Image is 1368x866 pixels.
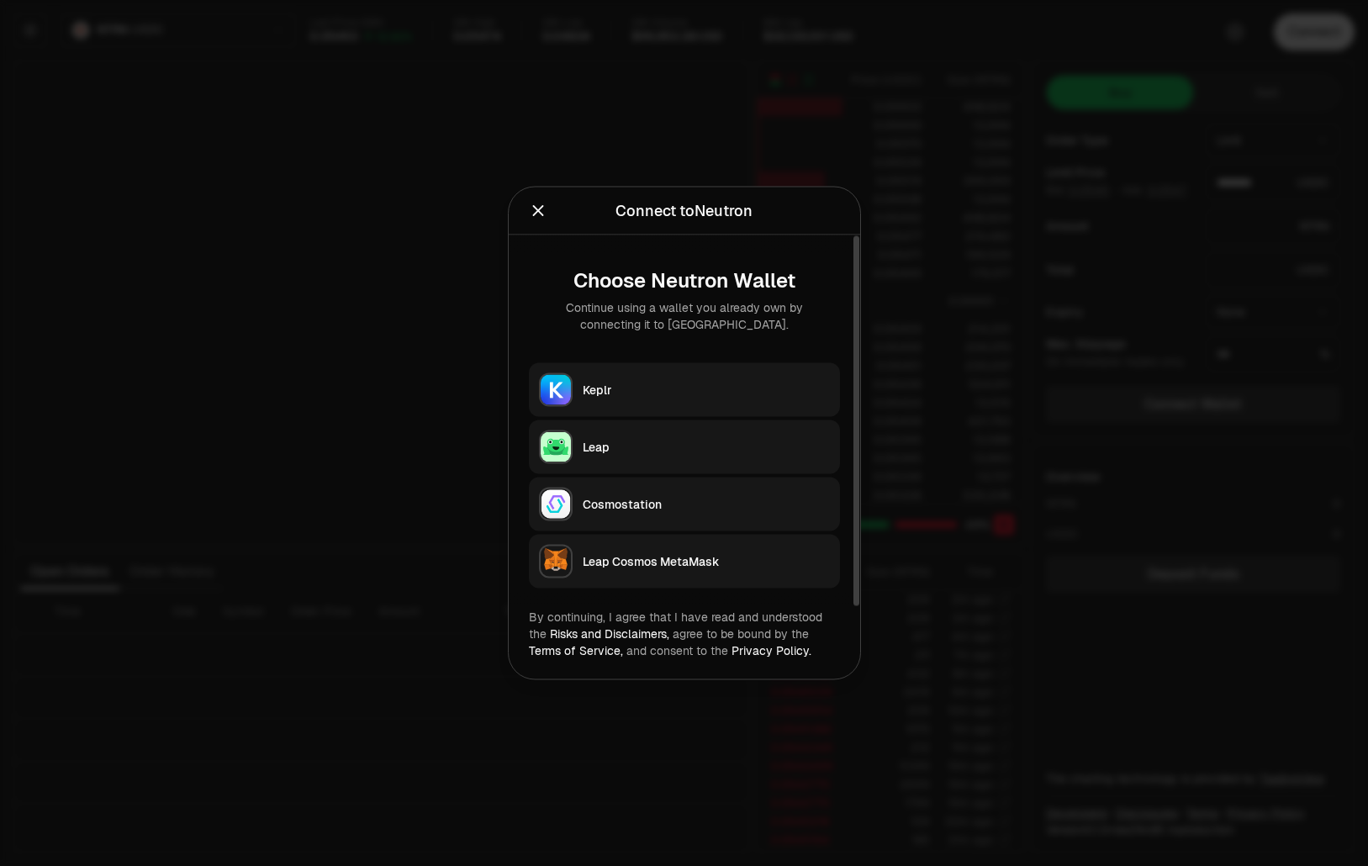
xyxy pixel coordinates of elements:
[529,199,547,223] button: Close
[541,375,571,405] img: Keplr
[541,547,571,577] img: Leap Cosmos MetaMask
[541,489,571,520] img: Cosmostation
[583,439,830,456] div: Leap
[529,478,840,531] button: CosmostationCosmostation
[542,269,827,293] div: Choose Neutron Wallet
[529,643,623,658] a: Terms of Service,
[529,609,840,659] div: By continuing, I agree that I have read and understood the agree to be bound by the and consent t...
[529,535,840,589] button: Leap Cosmos MetaMaskLeap Cosmos MetaMask
[529,363,840,417] button: KeplrKeplr
[583,553,830,570] div: Leap Cosmos MetaMask
[529,420,840,474] button: LeapLeap
[550,626,669,642] a: Risks and Disclaimers,
[615,199,753,223] div: Connect to Neutron
[541,432,571,462] img: Leap
[542,299,827,333] div: Continue using a wallet you already own by connecting it to [GEOGRAPHIC_DATA].
[583,382,830,399] div: Keplr
[732,643,811,658] a: Privacy Policy.
[583,496,830,513] div: Cosmostation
